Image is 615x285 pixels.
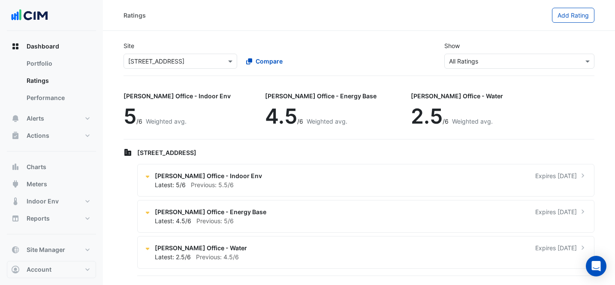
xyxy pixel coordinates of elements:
span: [PERSON_NAME] Office - Indoor Env [155,171,262,180]
span: Weighted avg. [146,118,187,125]
span: Latest: 4.5/6 [155,217,191,224]
span: [STREET_ADDRESS] [137,149,196,156]
span: Dashboard [27,42,59,51]
button: Reports [7,210,96,227]
label: Show [444,41,460,50]
span: /6 [136,118,142,125]
span: Compare [256,57,283,66]
app-icon: Indoor Env [11,197,20,206]
span: Indoor Env [27,197,59,206]
span: 5 [124,103,136,129]
a: Portfolio [20,55,96,72]
label: Site [124,41,134,50]
div: Ratings [124,11,146,20]
div: [PERSON_NAME] Office - Water [411,91,503,100]
app-icon: Alerts [11,114,20,123]
button: Add Rating [552,8,594,23]
span: Weighted avg. [452,118,493,125]
span: /6 [443,118,449,125]
span: 4.5 [265,103,297,129]
button: Admin [7,258,96,276]
img: Company Logo [10,7,49,24]
span: Expires [DATE] [535,171,577,180]
span: Expires [DATE] [535,243,577,252]
span: Previous: 4.5/6 [196,253,239,261]
span: Reports [27,214,50,223]
span: /6 [297,118,303,125]
span: Alerts [27,114,44,123]
span: Previous: 5/6 [196,217,234,224]
span: [PERSON_NAME] Office - Water [155,243,247,252]
button: Meters [7,176,96,193]
span: Add Rating [558,12,589,19]
span: Site Manager [27,246,65,254]
button: Charts [7,158,96,176]
span: Account [27,265,51,274]
div: Dashboard [7,55,96,110]
div: Open Intercom Messenger [586,256,606,276]
app-icon: Meters [11,180,20,188]
span: Meters [27,180,47,188]
a: Performance [20,89,96,106]
span: [PERSON_NAME] Office - Energy Base [155,207,266,216]
span: Previous: 5.5/6 [191,181,234,188]
span: Actions [27,131,49,140]
button: Account [7,261,96,278]
app-icon: Dashboard [11,42,20,51]
span: Latest: 5/6 [155,181,186,188]
button: Alerts [7,110,96,127]
span: Expires [DATE] [535,207,577,216]
button: Compare [241,54,288,69]
button: Indoor Env [7,193,96,210]
div: [PERSON_NAME] Office - Energy Base [265,91,377,100]
app-icon: Reports [11,214,20,223]
span: Weighted avg. [307,118,347,125]
span: Latest: 2.5/6 [155,253,191,261]
span: 2.5 [411,103,443,129]
app-icon: Actions [11,131,20,140]
a: Ratings [20,72,96,89]
button: Site Manager [7,241,96,258]
app-icon: Charts [11,163,20,171]
div: [PERSON_NAME] Office - Indoor Env [124,91,231,100]
app-icon: Site Manager [11,246,20,254]
span: Charts [27,163,46,171]
button: Dashboard [7,38,96,55]
button: Actions [7,127,96,144]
